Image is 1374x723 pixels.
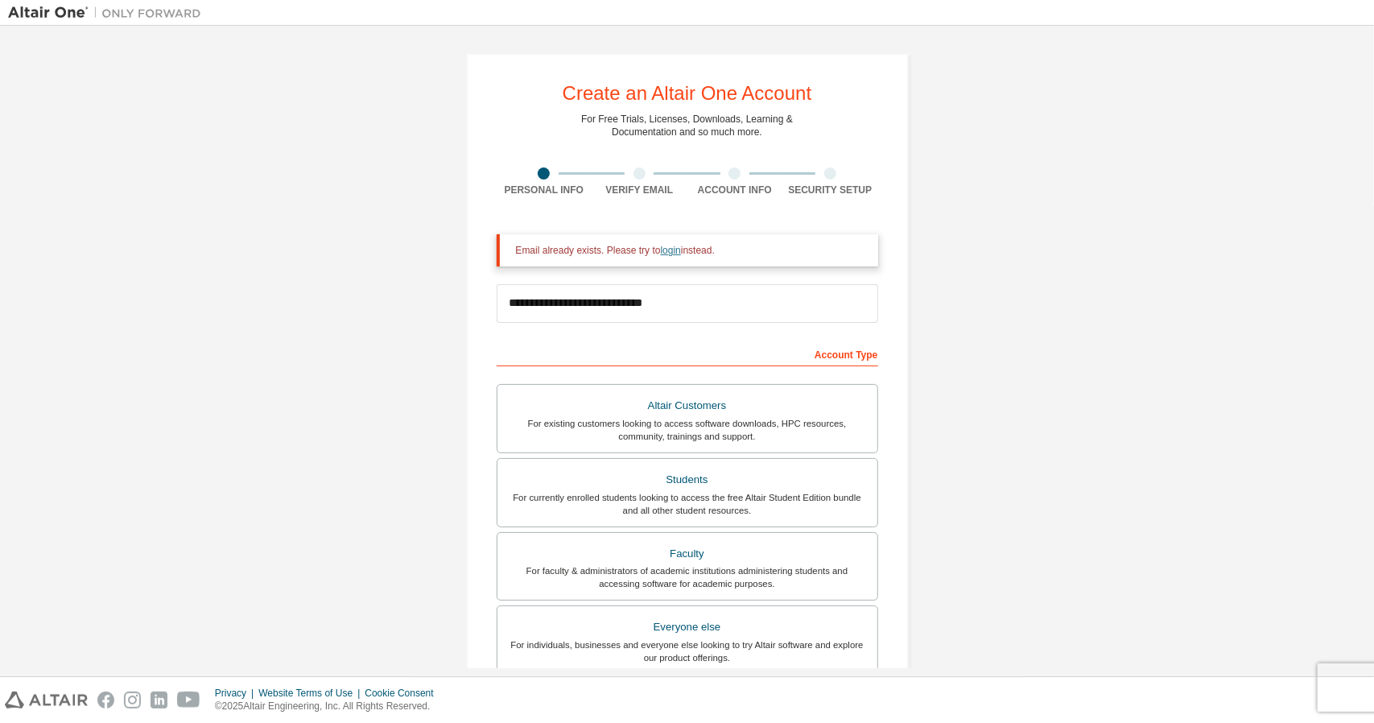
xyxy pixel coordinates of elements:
[177,692,200,709] img: youtube.svg
[592,184,687,196] div: Verify Email
[661,245,681,256] a: login
[507,616,868,638] div: Everyone else
[365,687,443,700] div: Cookie Consent
[581,113,793,138] div: For Free Trials, Licenses, Downloads, Learning & Documentation and so much more.
[516,244,865,257] div: Email already exists. Please try to instead.
[507,417,868,443] div: For existing customers looking to access software downloads, HPC resources, community, trainings ...
[124,692,141,709] img: instagram.svg
[507,564,868,590] div: For faculty & administrators of academic institutions administering students and accessing softwa...
[507,491,868,517] div: For currently enrolled students looking to access the free Altair Student Edition bundle and all ...
[497,184,592,196] div: Personal Info
[97,692,114,709] img: facebook.svg
[507,543,868,565] div: Faculty
[215,687,258,700] div: Privacy
[507,395,868,417] div: Altair Customers
[215,700,444,713] p: © 2025 Altair Engineering, Inc. All Rights Reserved.
[563,84,812,103] div: Create an Altair One Account
[782,184,878,196] div: Security Setup
[151,692,167,709] img: linkedin.svg
[8,5,209,21] img: Altair One
[258,687,365,700] div: Website Terms of Use
[5,692,88,709] img: altair_logo.svg
[687,184,783,196] div: Account Info
[507,469,868,491] div: Students
[507,638,868,664] div: For individuals, businesses and everyone else looking to try Altair software and explore our prod...
[497,341,878,366] div: Account Type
